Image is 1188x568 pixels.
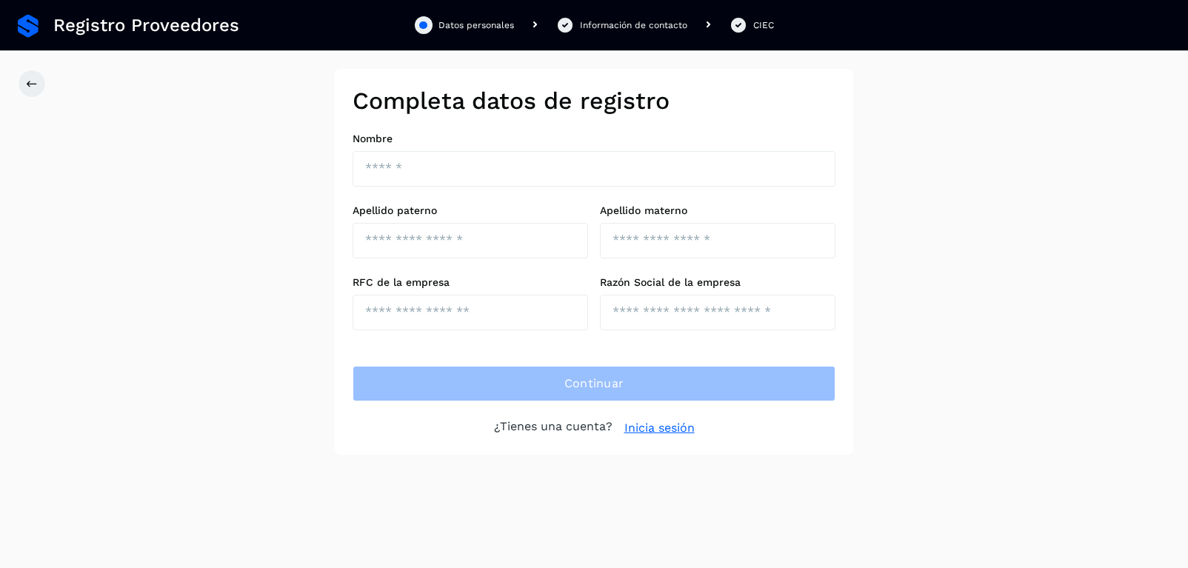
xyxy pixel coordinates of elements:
[600,276,835,289] label: Razón Social de la empresa
[353,133,835,145] label: Nombre
[353,87,835,115] h2: Completa datos de registro
[353,366,835,401] button: Continuar
[753,19,774,32] div: CIEC
[600,204,835,217] label: Apellido materno
[53,15,239,36] span: Registro Proveedores
[438,19,514,32] div: Datos personales
[494,419,613,437] p: ¿Tienes una cuenta?
[353,276,588,289] label: RFC de la empresa
[580,19,687,32] div: Información de contacto
[353,204,588,217] label: Apellido paterno
[564,375,624,392] span: Continuar
[624,419,695,437] a: Inicia sesión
